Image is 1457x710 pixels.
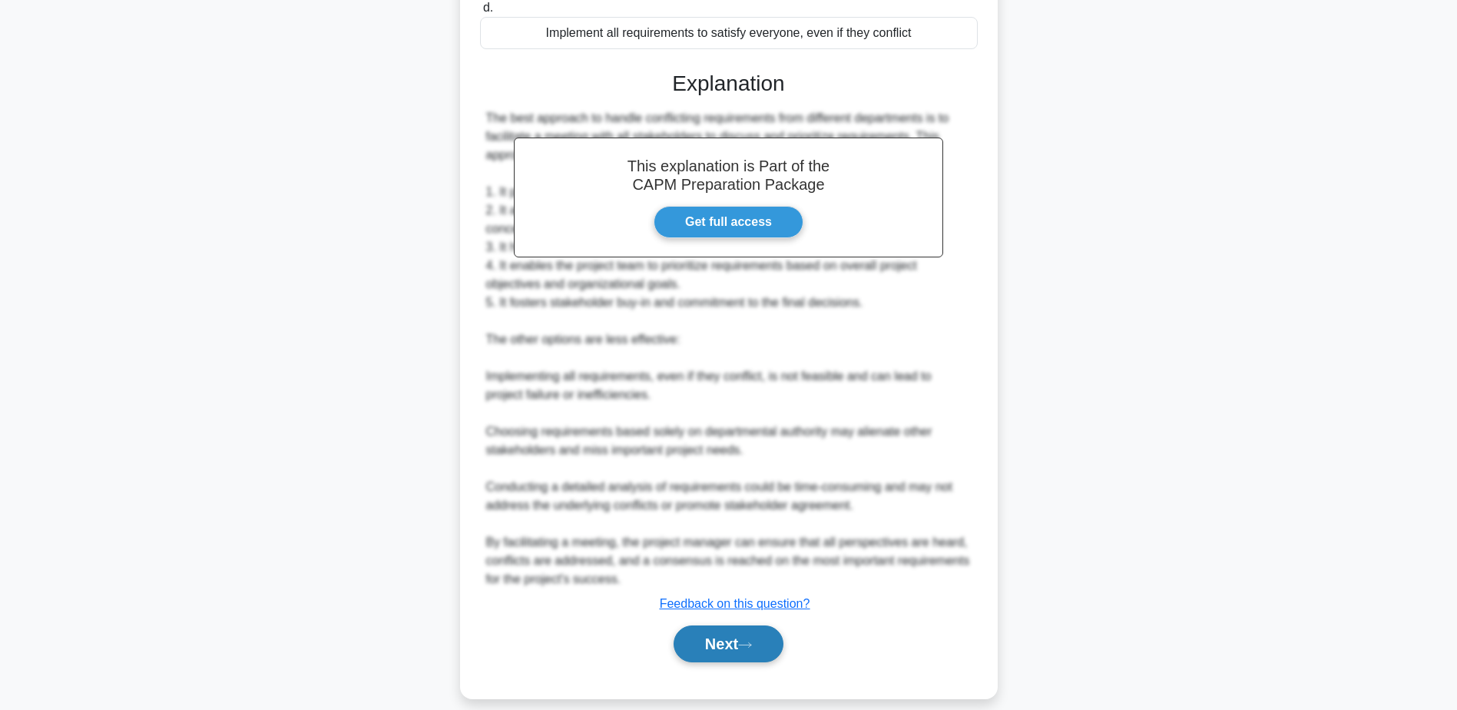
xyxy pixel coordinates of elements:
span: d. [483,1,493,14]
div: The best approach to handle conflicting requirements from different departments is to facilitate ... [486,109,972,589]
h3: Explanation [489,71,969,97]
a: Feedback on this question? [660,597,810,610]
button: Next [674,625,783,662]
a: Get full access [654,206,803,238]
div: Implement all requirements to satisfy everyone, even if they conflict [480,17,978,49]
